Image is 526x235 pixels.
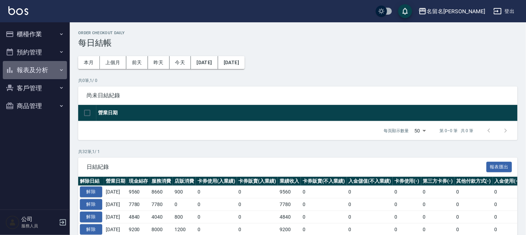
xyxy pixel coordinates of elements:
h2: Order checkout daily [78,31,518,35]
button: save [398,4,412,18]
td: 0 [493,186,521,198]
a: 報表匯出 [487,163,512,170]
th: 現金結存 [127,177,150,186]
td: 7780 [150,198,173,211]
td: 0 [493,211,521,223]
td: 7780 [127,198,150,211]
button: [DATE] [218,56,245,69]
th: 入金使用(-) [493,177,521,186]
th: 業績收入 [278,177,301,186]
td: 0 [301,211,347,223]
td: 8660 [150,186,173,198]
button: 登出 [491,5,518,18]
td: [DATE] [104,211,127,223]
th: 卡券使用(入業績) [196,177,237,186]
td: 0 [173,198,196,211]
button: 解除 [80,199,102,210]
td: 0 [347,198,393,211]
td: 0 [421,186,455,198]
td: 4040 [150,211,173,223]
td: 0 [301,198,347,211]
button: 上個月 [100,56,126,69]
td: 0 [393,186,421,198]
div: 名留名[PERSON_NAME] [427,7,485,16]
td: 0 [237,198,278,211]
td: 7780 [278,198,301,211]
p: 服務人員 [21,223,57,229]
td: 4840 [278,211,301,223]
td: 9560 [278,186,301,198]
td: 900 [173,186,196,198]
button: 今天 [170,56,191,69]
th: 營業日期 [104,177,127,186]
th: 店販消費 [173,177,196,186]
td: 800 [173,211,196,223]
td: 0 [196,198,237,211]
th: 解除日結 [78,177,104,186]
td: 0 [454,186,493,198]
th: 入金儲值(不入業績) [347,177,393,186]
button: 商品管理 [3,97,67,115]
td: 0 [454,198,493,211]
img: Person [6,215,20,229]
p: 第 0–0 筆 共 0 筆 [440,128,474,134]
td: 0 [237,211,278,223]
td: 0 [196,211,237,223]
button: 櫃檯作業 [3,25,67,43]
th: 第三方卡券(-) [421,177,455,186]
button: 客戶管理 [3,79,67,97]
button: 報表匯出 [487,162,512,173]
td: 0 [493,198,521,211]
td: 4840 [127,211,150,223]
td: 0 [347,186,393,198]
p: 每頁顯示數量 [384,128,409,134]
img: Logo [8,6,28,15]
span: 日結紀錄 [87,164,487,170]
p: 共 32 筆, 1 / 1 [78,149,518,155]
td: 0 [393,211,421,223]
th: 卡券使用(-) [393,177,421,186]
button: 解除 [80,187,102,197]
h3: 每日結帳 [78,38,518,48]
th: 營業日期 [96,105,518,121]
td: [DATE] [104,198,127,211]
th: 卡券販賣(入業績) [237,177,278,186]
td: 0 [454,211,493,223]
button: [DATE] [191,56,218,69]
button: 前天 [126,56,148,69]
td: [DATE] [104,186,127,198]
p: 共 0 筆, 1 / 0 [78,77,518,84]
span: 尚未日結紀錄 [87,92,509,99]
button: 本月 [78,56,100,69]
td: 0 [421,198,455,211]
td: 9560 [127,186,150,198]
th: 服務消費 [150,177,173,186]
h5: 公司 [21,216,57,223]
button: 名留名[PERSON_NAME] [416,4,488,18]
div: 50 [412,121,429,140]
button: 解除 [80,224,102,235]
button: 報表及分析 [3,61,67,79]
td: 0 [301,186,347,198]
td: 0 [393,198,421,211]
td: 0 [421,211,455,223]
button: 解除 [80,212,102,222]
td: 0 [237,186,278,198]
td: 0 [347,211,393,223]
button: 預約管理 [3,43,67,61]
th: 其他付款方式(-) [454,177,493,186]
td: 0 [196,186,237,198]
th: 卡券販賣(不入業績) [301,177,347,186]
button: 昨天 [148,56,170,69]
